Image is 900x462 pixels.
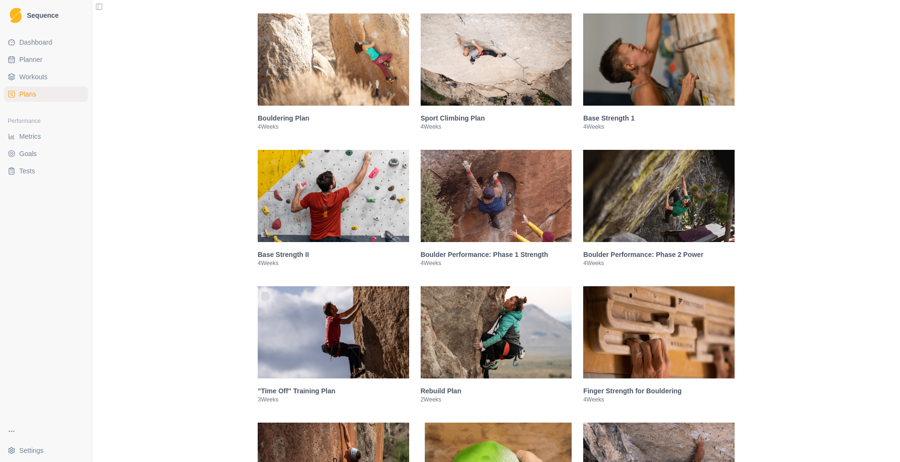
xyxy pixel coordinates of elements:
span: Plans [19,89,36,99]
h3: "Time Off" Training Plan [258,386,409,396]
p: 4 Weeks [583,123,735,131]
img: Sport Climbing Plan [421,13,572,106]
a: Metrics [4,129,88,144]
h3: Bouldering Plan [258,113,409,123]
h3: Rebuild Plan [421,386,572,396]
span: Metrics [19,132,41,141]
h3: Boulder Performance: Phase 2 Power [583,250,735,259]
img: Base Strength 1 [583,13,735,106]
a: LogoSequence [4,4,88,27]
button: Settings [4,443,88,458]
h3: Boulder Performance: Phase 1 Strength [421,250,572,259]
p: 4 Weeks [583,259,735,267]
div: Performance [4,113,88,129]
img: "Time Off" Training Plan [258,286,409,378]
h3: Base Strength II [258,250,409,259]
a: Tests [4,163,88,179]
a: Planner [4,52,88,67]
p: 4 Weeks [258,259,409,267]
span: Goals [19,149,37,158]
span: Dashboard [19,37,52,47]
img: Bouldering Plan [258,13,409,106]
p: 2 Weeks [421,396,572,403]
img: Rebuild Plan [421,286,572,378]
h3: Base Strength 1 [583,113,735,123]
a: Dashboard [4,35,88,50]
a: Workouts [4,69,88,85]
span: Sequence [27,12,59,19]
img: Logo [10,8,22,24]
p: 3 Weeks [258,396,409,403]
img: Base Strength II [258,150,409,242]
img: Boulder Performance: Phase 2 Power [583,150,735,242]
a: Goals [4,146,88,161]
h3: Finger Strength for Bouldering [583,386,735,396]
span: Planner [19,55,42,64]
span: Tests [19,166,35,176]
h3: Sport Climbing Plan [421,113,572,123]
p: 4 Weeks [421,123,572,131]
a: Plans [4,86,88,102]
img: Boulder Performance: Phase 1 Strength [421,150,572,242]
p: 4 Weeks [421,259,572,267]
img: Finger Strength for Bouldering [583,286,735,378]
span: Workouts [19,72,48,82]
p: 4 Weeks [583,396,735,403]
p: 4 Weeks [258,123,409,131]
